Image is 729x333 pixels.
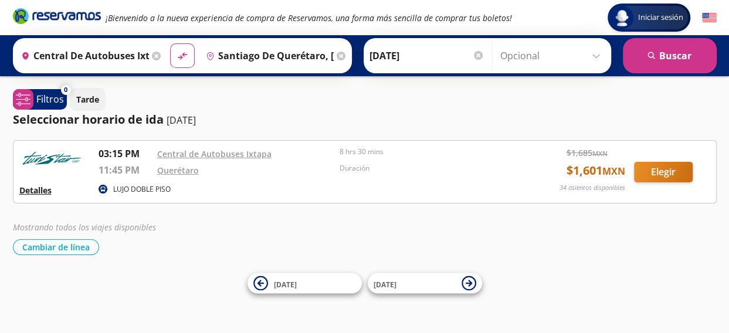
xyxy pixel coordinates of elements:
input: Buscar Origen [16,41,149,70]
small: MXN [592,149,608,158]
p: [DATE] [167,113,196,127]
p: 11:45 PM [99,163,151,177]
span: [DATE] [374,279,396,289]
span: $ 1,601 [567,162,625,179]
span: 0 [64,85,67,95]
p: 03:15 PM [99,147,151,161]
p: 34 asientos disponibles [560,183,625,193]
span: [DATE] [274,279,297,289]
p: 8 hrs 30 mins [340,147,517,157]
em: ¡Bienvenido a la nueva experiencia de compra de Reservamos, una forma más sencilla de comprar tus... [106,12,512,23]
span: $ 1,685 [567,147,608,159]
a: Central de Autobuses Ixtapa [157,148,272,159]
p: Filtros [36,92,64,106]
button: 0Filtros [13,89,67,110]
button: English [702,11,717,25]
a: Querétaro [157,165,199,176]
button: Elegir [634,162,693,182]
p: Tarde [76,93,99,106]
small: MXN [602,165,625,178]
p: Seleccionar horario de ida [13,111,164,128]
i: Brand Logo [13,7,101,25]
em: Mostrando todos los viajes disponibles [13,222,156,233]
button: Detalles [19,184,52,196]
a: Brand Logo [13,7,101,28]
input: Opcional [500,41,605,70]
button: Buscar [623,38,717,73]
button: [DATE] [247,273,362,294]
p: Duración [340,163,517,174]
button: Tarde [70,88,106,111]
span: Iniciar sesión [633,12,688,23]
button: [DATE] [368,273,482,294]
input: Buscar Destino [201,41,334,70]
img: RESERVAMOS [19,147,84,170]
p: LUJO DOBLE PISO [113,184,171,195]
input: Elegir Fecha [369,41,484,70]
button: Cambiar de línea [13,239,99,255]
